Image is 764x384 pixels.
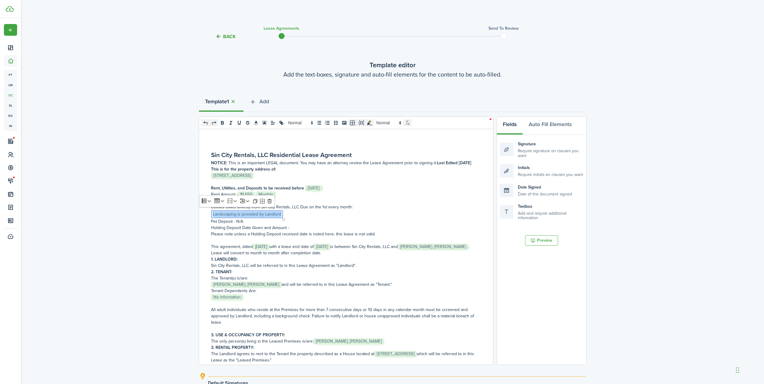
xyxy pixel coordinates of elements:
[243,119,252,126] button: strike
[211,269,232,275] strong: 2. TENANT:
[227,119,235,126] button: italic
[398,244,468,250] span: [PERSON_NAME], [PERSON_NAME]
[211,363,273,370] strong: 4. TERM OF LEASE AGREEMENT:
[211,225,477,231] p: Holding Deposit Date Given and Amount -
[211,281,477,288] p: and will be referred to in this Lease Agreement as "Tenant."
[211,218,477,225] p: Pet Deposit - N/A
[497,117,523,135] button: Fields
[211,288,477,294] p: Tenant Dependents Are:
[211,160,477,166] p: : This is an important LEGAL document. You may have an attorney review the Lease Agreement prior ...
[218,119,227,126] button: bold
[6,6,14,12] img: TenantCloud
[211,344,254,351] strong: 3. RENTAL PROPERTY:
[488,25,519,32] h3: Send to review
[264,25,299,32] h3: Lease Agreements
[235,119,243,126] button: underline
[736,361,739,379] div: Drag
[4,24,17,36] button: Open menu
[313,338,384,344] span: [PERSON_NAME], [PERSON_NAME]
[211,332,285,338] strong: 3. USE & OCCUPANCY OF PROPERTY:
[211,150,352,159] strong: Sin City Rentals, LLC Residential Lease Agreement
[211,256,237,262] strong: 1. LANDLORD:
[229,98,237,105] button: Close tab
[211,231,477,237] p: Please note unless a Holding Deposit received date is noted here, this lease is not valid.
[437,160,471,166] strong: Last Edited [DATE]
[4,110,17,121] a: eq
[211,282,282,288] span: [PERSON_NAME], [PERSON_NAME]
[256,192,276,198] span: Monthly
[525,235,558,246] button: Preview
[523,117,578,135] button: Auto Fill Elements
[199,60,586,70] wizard-step-header-title: Template editor
[216,33,236,40] button: Back
[4,70,17,80] a: pt
[211,275,477,281] p: The Tenant(s) is/are:
[253,244,269,250] span: [DATE]
[211,198,477,204] p: Security Deposit - ﻿$2,800
[199,70,586,79] wizard-step-header-description: Add the text-boxes, signature and auto-fill elements for the content to be auto-filled.
[314,244,330,250] span: [DATE]
[211,185,477,191] p: :
[277,119,285,126] button: link
[205,98,227,106] strong: Template
[211,166,276,172] strong: This is for the property address of:
[664,319,764,384] iframe: Chat Widget
[238,192,255,198] span: $1,650
[4,90,17,100] a: oc
[199,373,207,380] i: outline
[340,119,349,126] button: image
[211,351,477,363] p: The Landlord agrees to rent to the Tenant the property described as a House located at which will...
[315,119,323,126] button: list: bullet
[323,119,332,126] button: list: ordered
[4,100,17,110] a: kl
[211,173,253,179] span: [STREET_ADDRESS]
[211,338,477,344] p: The only person(s) living in the Leased Premises is/are:
[211,185,304,191] strong: Rent, Utilities, and Deposits to be received before
[243,94,275,112] button: Add
[211,262,477,269] p: Sin City Rentals, LLC will be referred to in this Lease Agreement as "Landlord".
[332,119,340,126] button: list: check
[211,243,477,256] p: This agreement, dated with a lease end date of is between Sin City Rentals, LLC and . Lease will ...
[211,160,226,166] strong: NOTICE
[374,351,417,357] span: [STREET_ADDRESS]
[4,121,17,131] a: in
[211,204,477,210] p: Utilities billed directly from Sin City Rentals, LLC Due on the 1st every month:
[211,307,477,325] p: All adult individuals who reside at the Premises for more than 7 consecutive days or 10 days in a...
[213,211,281,217] p: Landscaping is provided by Landlord
[4,80,17,90] a: un
[259,98,269,106] span: Add
[305,185,322,191] span: [DATE]
[211,294,243,300] span: No information
[211,191,477,198] p: Rent Amount -
[227,98,229,106] strong: 1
